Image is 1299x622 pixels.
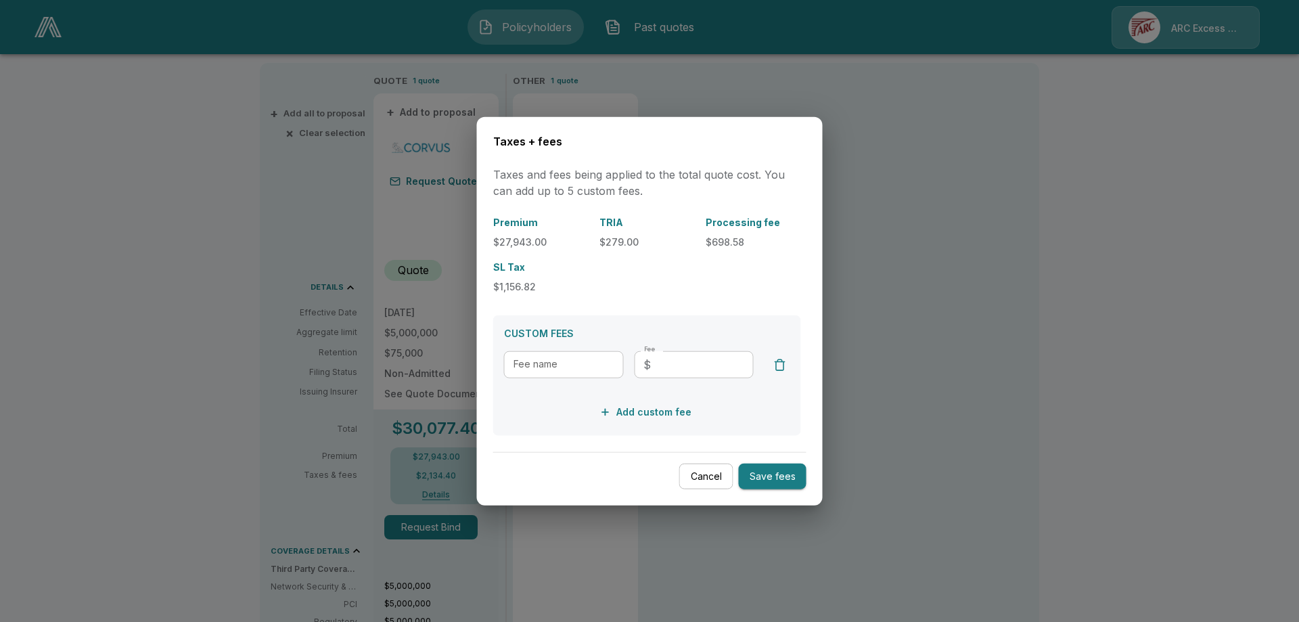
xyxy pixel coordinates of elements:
p: Taxes and fees being applied to the total quote cost. You can add up to 5 custom fees. [493,166,806,199]
p: Premium [493,215,589,229]
p: SL Tax [493,260,589,274]
p: $279.00 [599,235,695,249]
p: $27,943.00 [493,235,589,249]
h6: Taxes + fees [493,133,806,150]
p: $1,156.82 [493,280,589,294]
button: Save fees [739,463,806,489]
p: $ [643,357,651,373]
button: Cancel [679,463,733,489]
p: Processing fee [706,215,801,229]
button: Add custom fee [597,400,697,425]
p: TRIA [599,215,695,229]
label: Fee [643,345,655,354]
p: $698.58 [706,235,801,249]
p: CUSTOM FEES [504,326,790,340]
